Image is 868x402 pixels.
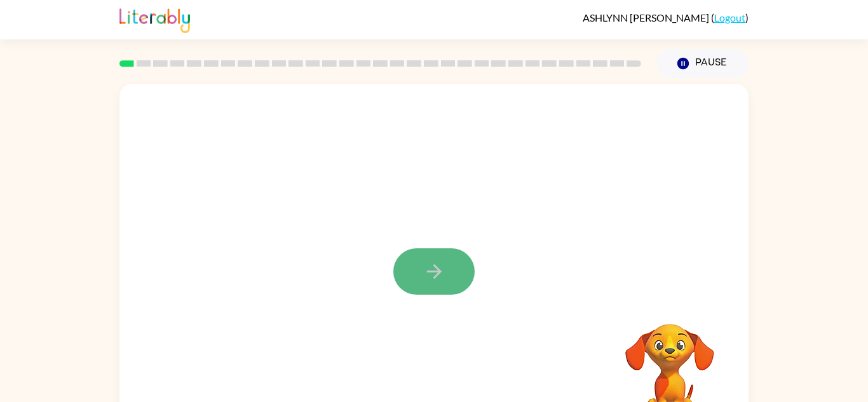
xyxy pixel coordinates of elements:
[583,11,749,23] div: ( )
[119,5,190,33] img: Literably
[583,11,711,23] span: ASHLYNN [PERSON_NAME]
[656,49,749,78] button: Pause
[714,11,745,23] a: Logout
